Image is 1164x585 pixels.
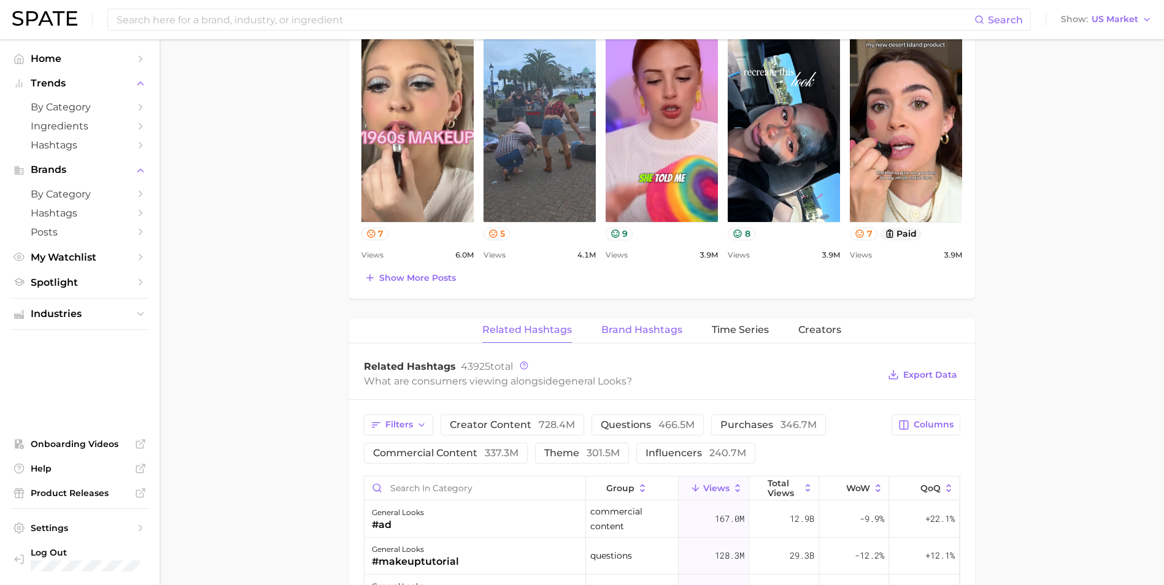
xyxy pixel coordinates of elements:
[679,476,749,500] button: Views
[822,248,840,262] span: 3.9m
[586,476,679,500] button: group
[728,227,755,240] button: 8
[31,251,129,263] span: My Watchlist
[115,9,974,30] input: Search here for a brand, industry, or ingredient
[10,74,150,93] button: Trends
[10,136,150,155] a: Hashtags
[860,511,884,526] span: -9.9%
[798,324,841,335] span: Creators
[361,269,459,286] button: Show more posts
[601,324,682,335] span: Brand Hashtags
[1058,12,1155,28] button: ShowUS Market
[31,487,129,499] span: Product Releases
[364,476,585,500] input: Search in category
[31,463,129,474] span: Help
[606,248,628,262] span: Views
[10,204,150,223] a: Hashtags
[925,548,955,563] span: +12.1%
[10,248,150,267] a: My Watchlist
[10,49,150,68] a: Home
[10,117,150,136] a: Ingredients
[850,227,877,240] button: 7
[461,361,513,372] span: total
[10,305,150,323] button: Industries
[361,227,389,240] button: 7
[892,415,960,435] button: Columns
[703,483,730,493] span: Views
[10,484,150,502] a: Product Releases
[373,448,518,458] span: commercial content
[31,120,129,132] span: Ingredients
[1092,16,1138,23] span: US Market
[577,248,596,262] span: 4.1m
[590,548,632,563] span: questions
[372,518,424,532] div: #ad
[790,548,814,563] span: 29.3b
[749,476,819,500] button: Total Views
[31,53,129,64] span: Home
[920,483,941,493] span: QoQ
[484,227,511,240] button: 5
[10,459,150,478] a: Help
[715,511,744,526] span: 167.0m
[31,207,129,219] span: Hashtags
[385,419,413,430] span: Filters
[484,248,506,262] span: Views
[709,447,746,459] span: 240.7m
[646,448,746,458] span: influencers
[364,361,456,372] span: Related Hashtags
[31,139,129,151] span: Hashtags
[10,97,150,117] a: by Category
[372,542,459,557] div: general looks
[31,101,129,113] span: by Category
[850,248,872,262] span: Views
[590,504,674,533] span: commercial content
[482,324,572,335] span: Related Hashtags
[855,548,884,563] span: -12.2%
[880,227,922,240] button: paid
[715,548,744,563] span: 128.3m
[10,185,150,204] a: by Category
[846,483,870,493] span: WoW
[364,538,960,575] button: general looks#makeuptutorialquestions128.3m29.3b-12.2%+12.1%
[712,324,769,335] span: Time Series
[885,366,960,383] button: Export Data
[379,273,456,283] span: Show more posts
[10,273,150,292] a: Spotlight
[790,511,814,526] span: 12.9b
[606,483,634,493] span: group
[31,438,129,449] span: Onboarding Videos
[587,447,620,459] span: 301.5m
[461,361,490,372] span: 43925
[31,164,129,175] span: Brands
[819,476,889,500] button: WoW
[768,478,800,498] span: Total Views
[925,511,955,526] span: +22.1%
[12,11,77,26] img: SPATE
[372,554,459,569] div: #makeuptutorial
[450,420,575,430] span: creator content
[31,547,140,558] span: Log Out
[944,248,962,262] span: 3.9m
[364,415,433,435] button: Filters
[889,476,959,500] button: QoQ
[720,420,817,430] span: purchases
[544,448,620,458] span: theme
[10,543,150,575] a: Log out. Currently logged in with e-mail CSnow@ulta.com.
[31,226,129,238] span: Posts
[485,447,518,459] span: 337.3m
[988,14,1023,26] span: Search
[31,522,129,533] span: Settings
[780,419,817,430] span: 346.7m
[10,435,150,453] a: Onboarding Videos
[10,161,150,179] button: Brands
[372,505,424,520] div: general looks
[558,375,626,387] span: general looks
[364,373,879,389] div: What are consumers viewing alongside ?
[31,188,129,200] span: by Category
[903,370,957,380] span: Export Data
[31,308,129,319] span: Industries
[10,519,150,537] a: Settings
[364,501,960,538] button: general looks#adcommercial content167.0m12.9b-9.9%+22.1%
[658,419,695,430] span: 466.5m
